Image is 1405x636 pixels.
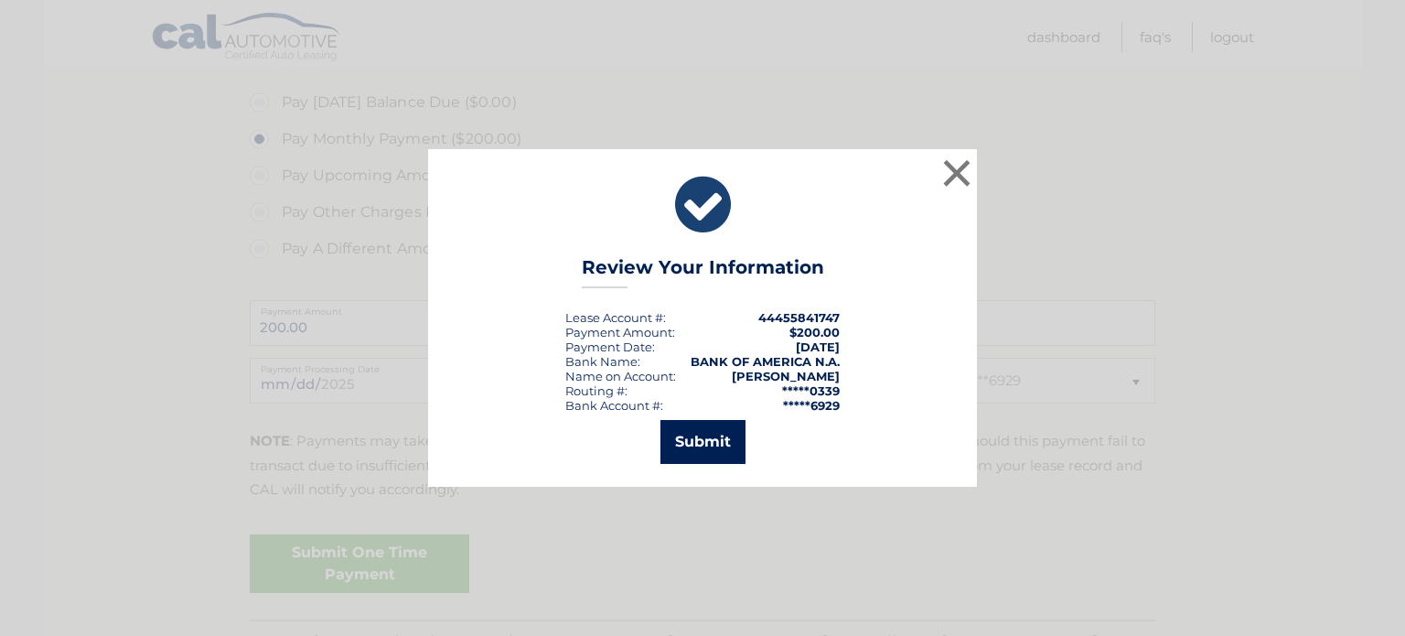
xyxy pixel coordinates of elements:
strong: [PERSON_NAME] [732,369,840,383]
div: Payment Amount: [565,325,675,340]
div: Bank Name: [565,354,640,369]
button: Submit [660,420,745,464]
div: Lease Account #: [565,310,666,325]
div: Routing #: [565,383,627,398]
span: $200.00 [789,325,840,340]
div: Bank Account #: [565,398,663,413]
button: × [938,155,975,191]
span: Payment Date [565,340,652,354]
h3: Review Your Information [582,256,824,288]
strong: BANK OF AMERICA N.A. [691,354,840,369]
div: Name on Account: [565,369,676,383]
strong: 44455841747 [758,310,840,325]
span: [DATE] [796,340,840,354]
div: : [565,340,655,354]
